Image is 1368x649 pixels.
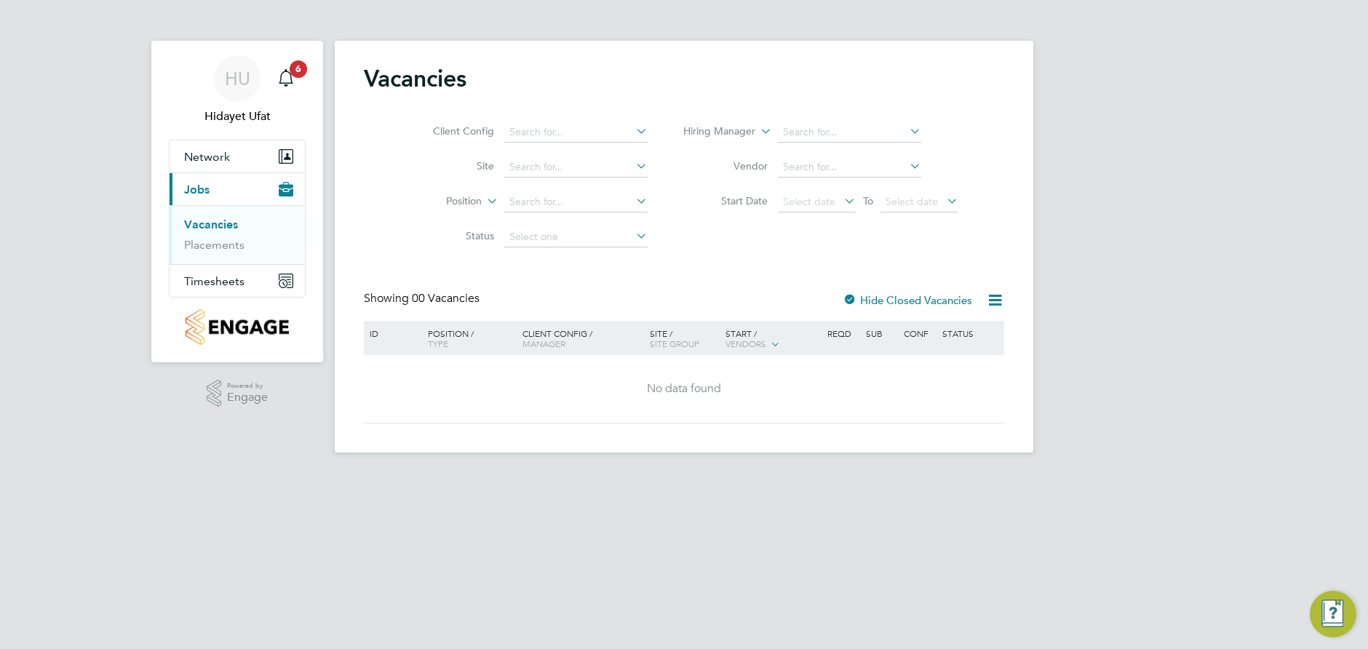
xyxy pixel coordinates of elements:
span: Type [428,338,448,349]
div: No data found [366,381,1002,397]
a: Go to account details [169,55,306,125]
label: Site [410,159,494,172]
span: 6 [290,60,307,78]
span: HU [225,69,250,88]
div: Client Config / [519,321,646,356]
label: Hide Closed Vacancies [843,293,972,307]
div: Position / [417,321,519,356]
span: Manager [522,338,565,349]
label: Position [398,194,482,209]
span: Network [184,150,230,164]
nav: Main navigation [151,41,323,362]
label: Start Date [684,194,768,207]
span: Vendors [725,338,766,349]
input: Search for... [778,122,921,143]
span: Jobs [184,183,210,196]
a: Go to home page [169,309,306,345]
input: Select one [504,227,648,247]
div: Site / [646,321,723,356]
span: Select date [783,195,835,208]
button: Engage Resource Center [1310,591,1356,637]
span: To [859,191,878,210]
div: Start / [722,321,824,357]
label: Client Config [410,124,494,138]
h2: Vacancies [364,64,466,93]
span: Engage [227,391,268,404]
a: Placements [184,238,244,252]
div: Reqd [824,321,862,346]
img: countryside-properties-logo-retina.png [186,309,288,345]
span: Select date [886,195,938,208]
a: Vacancies [184,218,238,231]
div: Showing [364,291,482,306]
span: Timesheets [184,274,244,288]
input: Search for... [504,157,648,178]
span: 00 Vacancies [412,291,480,306]
label: Hiring Manager [672,124,755,139]
label: Status [410,229,494,242]
span: Hidayet Ufat [169,108,306,125]
input: Search for... [504,122,648,143]
div: ID [366,321,417,346]
span: Powered by [227,380,268,392]
div: Conf [900,321,938,346]
input: Search for... [504,192,648,212]
div: Status [939,321,1002,346]
span: Site Group [650,338,699,349]
input: Search for... [778,157,921,178]
label: Vendor [684,159,768,172]
div: Sub [862,321,900,346]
